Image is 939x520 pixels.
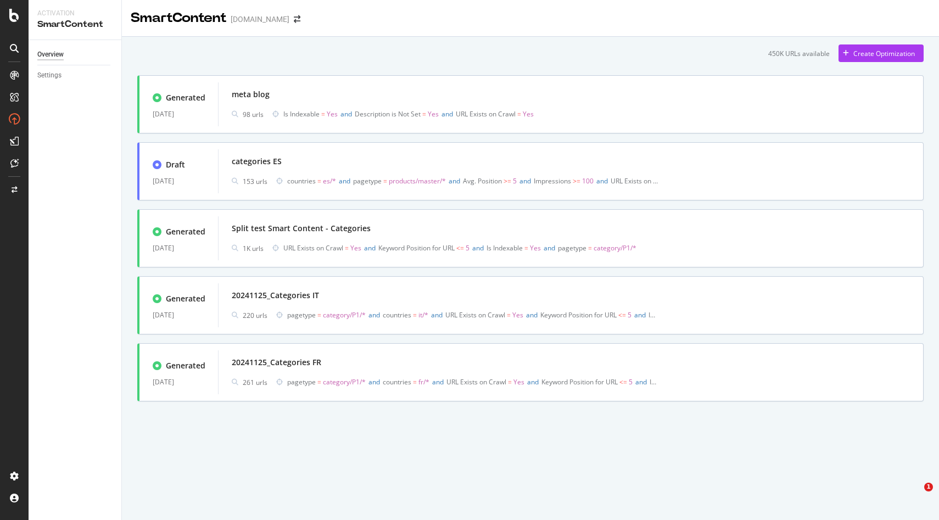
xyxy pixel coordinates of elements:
span: >= [573,176,580,186]
div: SmartContent [37,18,113,31]
span: and [368,377,380,387]
div: 220 urls [243,311,267,320]
div: Generated [166,360,205,371]
span: = [317,377,321,387]
span: URL Exists on Crawl [445,310,505,320]
div: Create Optimization [853,49,915,58]
a: Settings [37,70,114,81]
span: = [383,176,387,186]
span: = [317,176,321,186]
span: and [339,176,350,186]
span: = [413,377,417,387]
span: category/P1/* [323,377,366,387]
span: <= [619,377,627,387]
span: Keyword Position for URL [540,310,617,320]
span: Yes [512,310,523,320]
span: and [519,176,531,186]
span: 5 [466,243,470,253]
span: >= [504,176,511,186]
div: [DATE] [153,242,205,255]
span: <= [456,243,464,253]
span: Is Indexable [283,109,320,119]
span: Avg. Position [463,176,502,186]
div: 98 urls [243,110,264,119]
span: category/P1/* [323,310,366,320]
span: and [544,243,555,253]
span: Keyword Position for URL [541,377,618,387]
span: Keyword Position for URL [378,243,455,253]
span: 5 [513,176,517,186]
span: URL Exists on Crawl [283,243,343,253]
span: = [321,109,325,119]
span: 5 [628,310,631,320]
div: 450K URLs available [768,49,830,58]
span: URL Exists on Crawl [456,109,516,119]
span: and [634,310,646,320]
span: Is Indexable [650,377,686,387]
div: Generated [166,293,205,304]
span: and [596,176,608,186]
span: Yes [428,109,439,119]
span: and [340,109,352,119]
div: Settings [37,70,62,81]
span: Impressions [534,176,571,186]
span: and [441,109,453,119]
span: countries [287,176,316,186]
span: = [345,243,349,253]
span: pagetype [353,176,382,186]
span: pagetype [287,377,316,387]
span: pagetype [287,310,316,320]
span: and [449,176,460,186]
div: Generated [166,226,205,237]
span: Yes [513,377,524,387]
iframe: Intercom live chat [902,483,928,509]
div: meta blog [232,89,270,100]
span: category/P1/* [594,243,636,253]
span: = [413,310,417,320]
span: 100 [582,176,594,186]
div: [DATE] [153,175,205,188]
span: = [507,310,511,320]
span: and [364,243,376,253]
div: arrow-right-arrow-left [294,15,300,23]
div: Generated [166,92,205,103]
span: Description is Not Set [355,109,421,119]
span: countries [383,310,411,320]
div: 20241125_Categories IT [232,290,319,301]
span: = [508,377,512,387]
div: 20241125_Categories FR [232,357,321,368]
span: 1 [924,483,933,491]
div: Split test Smart Content - Categories [232,223,371,234]
div: Draft [166,159,185,170]
span: 5 [629,377,633,387]
span: and [472,243,484,253]
div: Activation [37,9,113,18]
span: Yes [523,109,534,119]
div: [DATE] [153,108,205,121]
span: = [422,109,426,119]
div: [DATE] [153,376,205,389]
div: Overview [37,49,64,60]
span: = [588,243,592,253]
span: = [524,243,528,253]
span: Yes [350,243,361,253]
span: and [526,310,538,320]
span: and [432,377,444,387]
span: and [431,310,443,320]
div: SmartContent [131,9,226,27]
span: Yes [327,109,338,119]
a: Overview [37,49,114,60]
span: = [517,109,521,119]
span: = [317,310,321,320]
span: URL Exists on Crawl [611,176,670,186]
div: 1K urls [243,244,264,253]
div: categories ES [232,156,282,167]
span: and [368,310,380,320]
span: and [527,377,539,387]
div: [DATE] [153,309,205,322]
span: and [635,377,647,387]
span: Is Indexable [649,310,685,320]
span: URL Exists on Crawl [446,377,506,387]
span: products/master/* [389,176,446,186]
span: pagetype [558,243,586,253]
